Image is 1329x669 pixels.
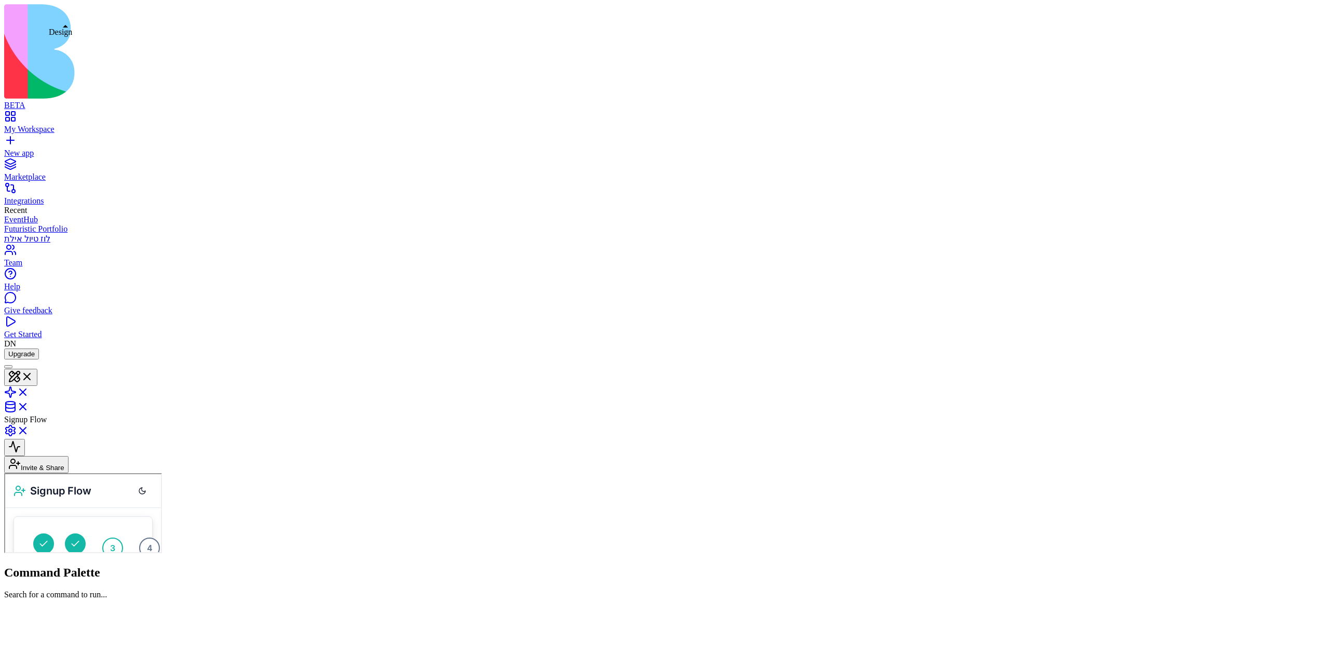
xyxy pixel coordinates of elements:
[4,282,1325,291] div: Help
[4,306,1325,315] div: Give feedback
[4,101,1325,110] div: BETA
[4,349,39,358] a: Upgrade
[4,139,1325,158] a: New app
[4,590,1325,599] p: Search for a command to run...
[4,456,69,473] button: Invite & Share
[4,196,1325,206] div: Integrations
[4,566,1325,580] h2: Command Palette
[4,320,1325,339] a: Get Started
[4,415,47,424] span: Signup Flow
[4,187,1325,206] a: Integrations
[4,224,1325,234] a: Futuristic Portfolio
[4,163,1325,182] a: Marketplace
[4,297,1325,315] a: Give feedback
[4,172,1325,182] div: Marketplace
[4,258,1325,267] div: Team
[105,68,110,80] span: 3
[4,91,1325,110] a: BETA
[4,149,1325,158] div: New app
[4,4,422,99] img: logo
[4,125,1325,134] div: My Workspace
[4,206,27,215] span: Recent
[25,9,86,24] span: Signup Flow
[4,249,1325,267] a: Team
[142,68,147,80] span: 4
[4,215,1325,224] a: EventHub
[4,339,16,348] span: DN
[4,273,1325,291] a: Help
[49,28,72,37] div: Design
[4,330,1325,339] div: Get Started
[4,349,39,359] button: Upgrade
[4,234,1325,244] a: לוז טיול אילת
[4,115,1325,134] a: My Workspace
